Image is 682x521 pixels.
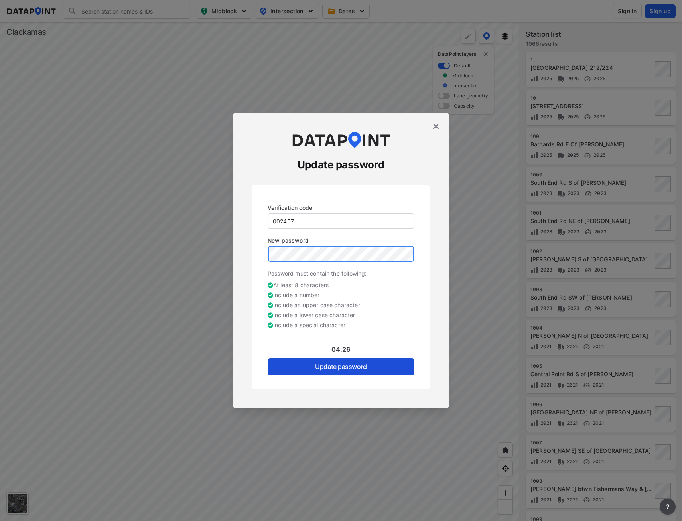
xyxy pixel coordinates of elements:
[660,499,676,515] button: more
[431,122,441,131] img: close.efbf2170.svg
[268,291,414,301] li: Include a number
[664,502,671,511] span: ?
[268,281,414,291] li: At least 8 characters
[268,311,414,321] li: Include a lower case character
[268,345,414,358] div: 04:26
[291,132,391,148] img: dataPointLogo.9353c09d.svg
[274,362,408,371] span: Update password
[268,358,414,375] button: Update password
[252,158,430,172] h3: Update password
[268,321,414,331] li: Include a special character
[268,203,414,212] p: Verification code
[268,270,367,277] label: Password must contain the following:
[268,301,414,311] li: Include an upper case character
[268,236,414,245] p: New password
